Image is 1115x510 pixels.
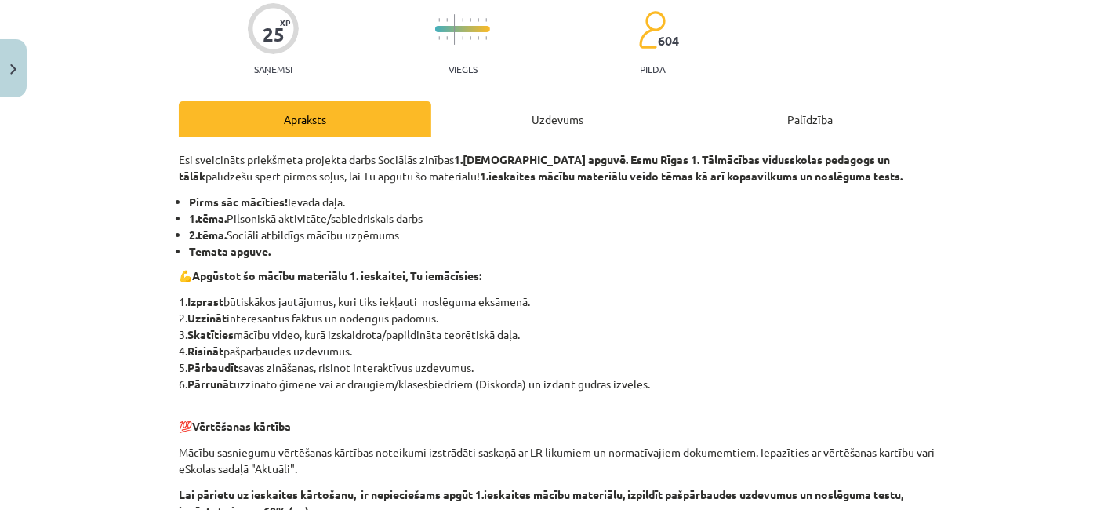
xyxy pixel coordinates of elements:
li: Sociāli atbildīgs mācību uzņēmums [189,227,936,243]
img: icon-short-line-57e1e144782c952c97e751825c79c345078a6d821885a25fce030b3d8c18986b.svg [470,36,471,40]
li: Pilsoniskā aktivitāte/sabiedriskais darbs [189,210,936,227]
img: icon-short-line-57e1e144782c952c97e751825c79c345078a6d821885a25fce030b3d8c18986b.svg [438,18,440,22]
img: icon-short-line-57e1e144782c952c97e751825c79c345078a6d821885a25fce030b3d8c18986b.svg [485,18,487,22]
img: icon-short-line-57e1e144782c952c97e751825c79c345078a6d821885a25fce030b3d8c18986b.svg [470,18,471,22]
div: 25 [263,24,285,46]
img: icon-short-line-57e1e144782c952c97e751825c79c345078a6d821885a25fce030b3d8c18986b.svg [438,36,440,40]
b: Apgūstot šo mācību materiālu 1. ieskaitei, Tu iemācīsies: [192,268,481,282]
div: Palīdzība [684,101,936,137]
div: Apraksts [179,101,431,137]
img: icon-short-line-57e1e144782c952c97e751825c79c345078a6d821885a25fce030b3d8c18986b.svg [478,18,479,22]
img: icon-short-line-57e1e144782c952c97e751825c79c345078a6d821885a25fce030b3d8c18986b.svg [446,18,448,22]
b: 2.tēma. [189,228,227,242]
p: pilda [640,64,665,75]
b: Pirms sāc mācīties! [189,195,288,209]
div: Uzdevums [431,101,684,137]
b: Pārrunāt [187,377,234,391]
img: students-c634bb4e5e11cddfef0936a35e636f08e4e9abd3cc4e673bd6f9a4125e45ecb1.svg [638,10,666,49]
b: Skatīties [187,327,234,341]
img: icon-short-line-57e1e144782c952c97e751825c79c345078a6d821885a25fce030b3d8c18986b.svg [485,36,487,40]
b: Risināt [187,344,223,358]
b: Temata apguve. [189,244,271,258]
strong: 1.[DEMOGRAPHIC_DATA] apguvē. Esmu Rīgas 1. Tālmācības vidusskolas pedagogs un tālāk [179,152,890,183]
p: 💪 [179,268,936,284]
img: icon-short-line-57e1e144782c952c97e751825c79c345078a6d821885a25fce030b3d8c18986b.svg [446,36,448,40]
b: Vērtēšanas kārtība [192,419,291,433]
strong: 1.ieskaites mācību materiālu veido tēmas kā arī kopsavilkums un noslēguma tests. [480,169,903,183]
p: Saņemsi [248,64,299,75]
img: icon-short-line-57e1e144782c952c97e751825c79c345078a6d821885a25fce030b3d8c18986b.svg [462,36,463,40]
p: 💯 [179,402,936,435]
img: icon-close-lesson-0947bae3869378f0d4975bcd49f059093ad1ed9edebbc8119c70593378902aed.svg [10,64,16,75]
span: 604 [658,34,679,48]
span: XP [280,18,290,27]
b: Izprast [187,294,223,308]
b: Pārbaudīt [187,360,238,374]
p: Mācību sasniegumu vērtēšanas kārtības noteikumi izstrādāti saskaņā ar LR likumiem un normatīvajie... [179,444,936,477]
b: Uzzināt [187,311,227,325]
img: icon-short-line-57e1e144782c952c97e751825c79c345078a6d821885a25fce030b3d8c18986b.svg [462,18,463,22]
b: 1.tēma. [189,211,227,225]
p: Esi sveicināts priekšmeta projekta darbs Sociālās zinības palīdzēšu spert pirmos soļus, lai Tu ap... [179,151,936,184]
img: icon-long-line-d9ea69661e0d244f92f715978eff75569469978d946b2353a9bb055b3ed8787d.svg [454,14,456,45]
img: icon-short-line-57e1e144782c952c97e751825c79c345078a6d821885a25fce030b3d8c18986b.svg [478,36,479,40]
p: Viegls [449,64,478,75]
p: 1. būtiskākos jautājumus, kuri tiks iekļauti noslēguma eksāmenā. 2. interesantus faktus un noderī... [179,293,936,392]
li: Ievada daļa. [189,194,936,210]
